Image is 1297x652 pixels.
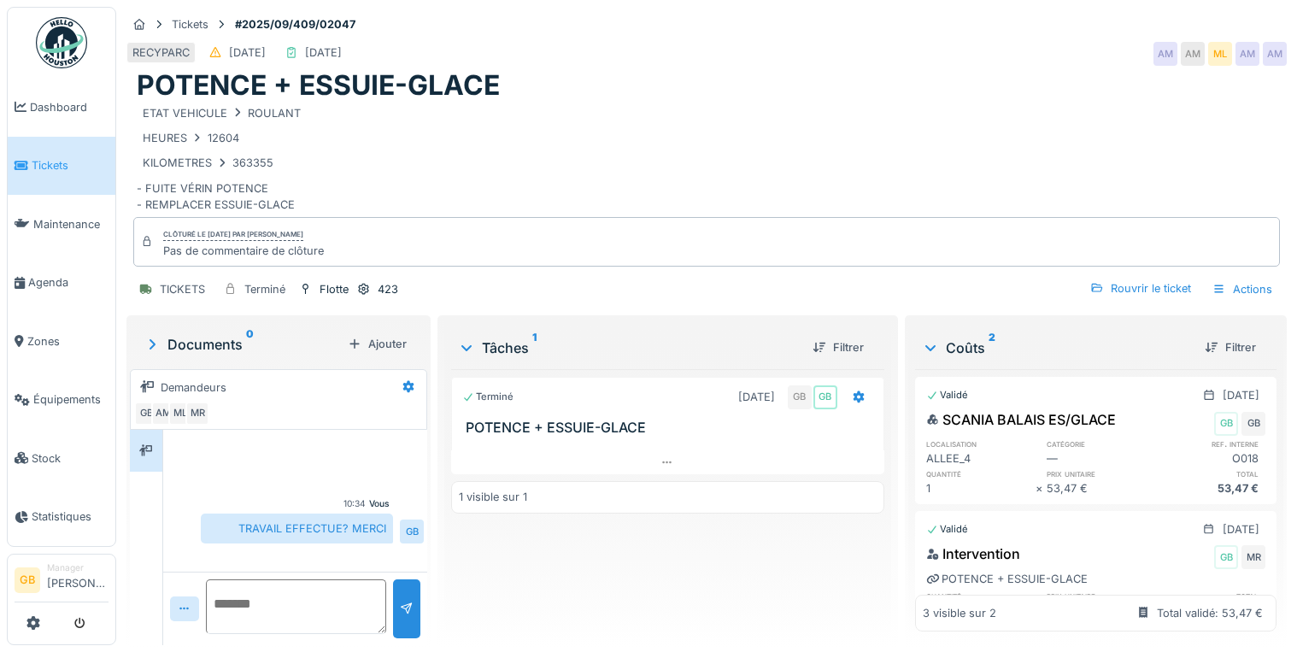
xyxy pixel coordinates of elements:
[1047,590,1156,602] h6: prix unitaire
[341,332,414,355] div: Ajouter
[8,254,115,313] a: Agenda
[1156,590,1265,602] h6: total
[8,195,115,254] a: Maintenance
[1153,42,1177,66] div: AM
[246,334,254,355] sup: 0
[32,157,109,173] span: Tickets
[926,409,1116,430] div: SCANIA BALAIS ES/GLACE
[32,508,109,525] span: Statistiques
[466,420,876,436] h3: POTENCE + ESSUIE-GLACE
[1241,412,1265,436] div: GB
[1235,42,1259,66] div: AM
[47,561,109,598] li: [PERSON_NAME]
[1156,450,1265,467] div: O018
[137,69,500,102] h1: POTENCE + ESSUIE-GLACE
[134,402,158,426] div: GB
[36,17,87,68] img: Badge_color-CXgf-gQk.svg
[163,243,324,259] div: Pas de commentaire de clôture
[788,385,812,409] div: GB
[926,590,1036,602] h6: quantité
[320,281,349,297] div: Flotte
[33,391,109,408] span: Équipements
[1208,42,1232,66] div: ML
[1181,42,1205,66] div: AM
[137,103,1276,214] div: - FUITE VÉRIN POTENCE - REMPLACER ESSUIE-GLACE
[926,571,1088,587] div: POTENCE + ESSUIE-GLACE
[163,229,303,241] div: Clôturé le [DATE] par [PERSON_NAME]
[462,390,514,404] div: Terminé
[143,130,239,146] div: HEURES 12604
[229,44,266,61] div: [DATE]
[1198,336,1263,359] div: Filtrer
[458,338,798,358] div: Tâches
[33,216,109,232] span: Maintenance
[926,480,1036,496] div: 1
[228,16,362,32] strong: #2025/09/409/02047
[8,488,115,547] a: Statistiques
[926,468,1036,479] h6: quantité
[738,389,775,405] div: [DATE]
[8,312,115,371] a: Zones
[1223,521,1259,537] div: [DATE]
[1083,277,1198,300] div: Rouvrir le ticket
[1205,277,1280,302] div: Actions
[172,16,208,32] div: Tickets
[132,44,190,61] div: RECYPARC
[15,567,40,593] li: GB
[27,333,109,349] span: Zones
[923,605,996,621] div: 3 visible sur 2
[926,522,968,537] div: Validé
[161,379,226,396] div: Demandeurs
[168,402,192,426] div: ML
[1047,438,1156,449] h6: catégorie
[143,105,301,121] div: ETAT VEHICULE ROULANT
[47,561,109,574] div: Manager
[160,281,205,297] div: TICKETS
[1263,42,1287,66] div: AM
[144,334,341,355] div: Documents
[28,274,109,291] span: Agenda
[1047,450,1156,467] div: —
[185,402,209,426] div: MR
[1214,412,1238,436] div: GB
[1156,468,1265,479] h6: total
[8,78,115,137] a: Dashboard
[1214,545,1238,569] div: GB
[400,520,424,543] div: GB
[1047,468,1156,479] h6: prix unitaire
[1036,480,1047,496] div: ×
[926,543,1020,564] div: Intervention
[15,561,109,602] a: GB Manager[PERSON_NAME]
[1223,387,1259,403] div: [DATE]
[1156,480,1265,496] div: 53,47 €
[143,155,273,171] div: KILOMETRES 363355
[813,385,837,409] div: GB
[1156,438,1265,449] h6: ref. interne
[459,489,527,505] div: 1 visible sur 1
[32,450,109,467] span: Stock
[343,497,366,510] div: 10:34
[532,338,537,358] sup: 1
[151,402,175,426] div: AM
[926,438,1036,449] h6: localisation
[201,514,393,543] div: TRAVAIL EFFECTUE? MERCI
[8,371,115,430] a: Équipements
[1241,545,1265,569] div: MR
[244,281,285,297] div: Terminé
[369,497,390,510] div: Vous
[926,450,1036,467] div: ALLEE_4
[305,44,342,61] div: [DATE]
[922,338,1191,358] div: Coûts
[378,281,398,297] div: 423
[926,388,968,402] div: Validé
[30,99,109,115] span: Dashboard
[989,338,995,358] sup: 2
[806,336,871,359] div: Filtrer
[8,429,115,488] a: Stock
[1047,480,1156,496] div: 53,47 €
[8,137,115,196] a: Tickets
[1157,605,1263,621] div: Total validé: 53,47 €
